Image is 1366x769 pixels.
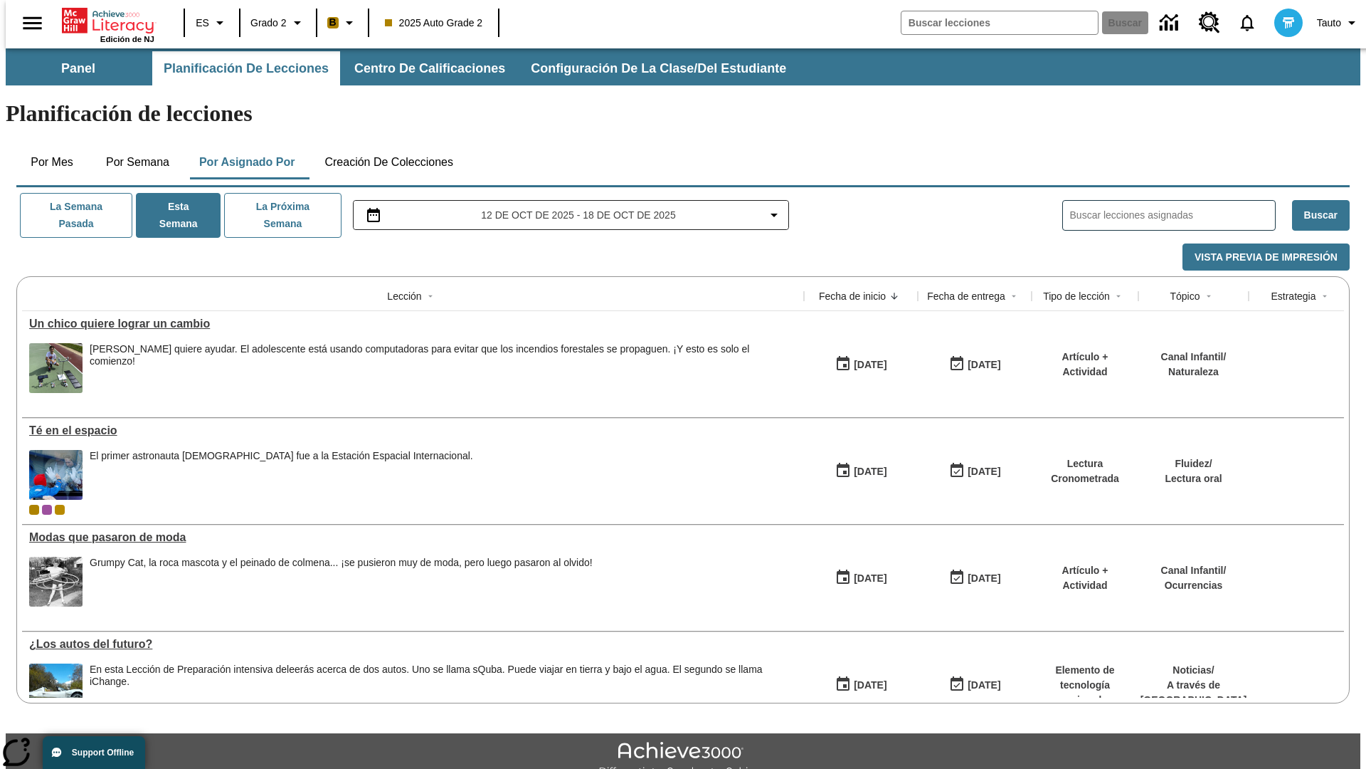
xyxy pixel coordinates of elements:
div: Té en el espacio [29,424,797,437]
div: [DATE] [968,676,1000,694]
div: [DATE] [968,463,1000,481]
button: La semana pasada [20,193,132,238]
button: Buscar [1292,200,1350,231]
a: Un chico quiere lograr un cambio, Lecciones [29,318,797,330]
button: Sort [1316,288,1333,305]
p: Ocurrencias [1161,578,1227,593]
div: Modas que pasaron de moda [29,531,797,544]
button: Sort [886,288,903,305]
span: Support Offline [72,748,134,758]
div: Tipo de lección [1043,289,1110,303]
a: Té en el espacio, Lecciones [29,424,797,437]
span: Tauto [1317,16,1341,31]
button: 10/06/25: Primer día en que estuvo disponible la lección [830,458,891,485]
button: Sort [1200,288,1217,305]
div: Subbarra de navegación [6,48,1360,85]
div: Tópico [1170,289,1200,303]
a: Modas que pasaron de moda, Lecciones [29,531,797,544]
div: [DATE] [968,356,1000,374]
div: [DATE] [854,676,886,694]
span: Configuración de la clase/del estudiante [531,61,786,77]
div: Fecha de inicio [819,289,886,303]
span: Planificación de lecciones [164,61,329,77]
span: Grado 2 [250,16,287,31]
div: Subbarra de navegación [6,51,799,85]
img: foto en blanco y negro de una chica haciendo girar unos hula-hulas en la década de 1950 [29,557,83,607]
a: Centro de información [1151,4,1190,43]
input: Buscar campo [901,11,1098,34]
p: Noticias / [1140,663,1247,678]
p: Lectura Cronometrada [1039,456,1131,486]
div: En esta Lección de Preparación intensiva de [90,664,797,688]
button: 06/30/26: Último día en que podrá accederse la lección [944,565,1005,592]
div: New 2025 class [55,505,65,515]
div: [DATE] [854,570,886,587]
div: El primer astronauta [DEMOGRAPHIC_DATA] fue a la Estación Espacial Internacional. [90,450,473,462]
div: [DATE] [854,356,886,374]
button: Sort [1005,288,1022,305]
div: Fecha de entrega [927,289,1005,303]
div: [DATE] [854,463,886,481]
button: La próxima semana [224,193,341,238]
p: Artículo + Actividad [1039,350,1131,380]
button: 10/15/25: Primer día en que estuvo disponible la lección [830,351,891,378]
button: Vista previa de impresión [1182,244,1350,271]
div: Portada [62,5,154,43]
p: Elemento de tecnología mejorada [1039,663,1131,708]
div: Ryan Honary quiere ayudar. El adolescente está usando computadoras para evitar que los incendios ... [90,343,797,393]
p: Canal Infantil / [1161,350,1227,365]
span: ES [196,16,209,31]
p: Artículo + Actividad [1039,563,1131,593]
p: Lectura oral [1165,471,1222,486]
testabrev: leerás acerca de dos autos. Uno se llama sQuba. Puede viajar en tierra y bajo el agua. El segundo... [90,664,763,687]
input: Buscar lecciones asignadas [1070,205,1275,226]
button: Seleccione el intervalo de fechas opción del menú [359,206,783,224]
span: Panel [61,61,95,77]
h1: Planificación de lecciones [6,100,1360,127]
div: En esta Lección de Preparación intensiva de leerás acerca de dos autos. Uno se llama sQuba. Puede... [90,664,797,713]
button: Escoja un nuevo avatar [1266,4,1311,41]
div: ¿Los autos del futuro? [29,638,797,651]
button: Grado: Grado 2, Elige un grado [245,10,312,36]
button: Sort [422,288,439,305]
button: 07/01/25: Primer día en que estuvo disponible la lección [830,671,891,699]
span: Centro de calificaciones [354,61,505,77]
button: Perfil/Configuración [1311,10,1366,36]
div: Grumpy Cat, la roca mascota y el peinado de colmena... ¡se pusieron muy de moda, pero luego pasar... [90,557,593,607]
div: Grumpy Cat, la roca mascota y el peinado de colmena... ¡se pusieron muy de moda, pero luego pasar... [90,557,593,569]
div: [DATE] [968,570,1000,587]
div: OL 2025 Auto Grade 3 [42,505,52,515]
button: Lenguaje: ES, Selecciona un idioma [189,10,235,36]
button: Esta semana [136,193,221,238]
svg: Collapse Date Range Filter [766,206,783,224]
span: 12 de oct de 2025 - 18 de oct de 2025 [481,208,675,223]
button: Panel [7,51,149,85]
div: Lección [387,289,421,303]
div: Estrategia [1271,289,1315,303]
button: 07/19/25: Primer día en que estuvo disponible la lección [830,565,891,592]
button: Por asignado por [188,145,307,179]
span: Edición de NJ [100,35,154,43]
div: El primer astronauta británico fue a la Estación Espacial Internacional. [90,450,473,500]
p: Naturaleza [1161,365,1227,380]
button: Por mes [16,145,88,179]
button: Centro de calificaciones [343,51,517,85]
button: 10/12/25: Último día en que podrá accederse la lección [944,458,1005,485]
button: Support Offline [43,736,145,769]
img: Un automóvil de alta tecnología flotando en el agua. [29,664,83,713]
a: Portada [62,6,154,35]
div: [PERSON_NAME] quiere ayudar. El adolescente está usando computadoras para evitar que los incendio... [90,343,797,367]
button: 10/15/25: Último día en que podrá accederse la lección [944,351,1005,378]
span: B [329,14,337,31]
button: Abrir el menú lateral [11,2,53,44]
button: Configuración de la clase/del estudiante [519,51,798,85]
a: Notificaciones [1229,4,1266,41]
div: Clase actual [29,505,39,515]
p: Canal Infantil / [1161,563,1227,578]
